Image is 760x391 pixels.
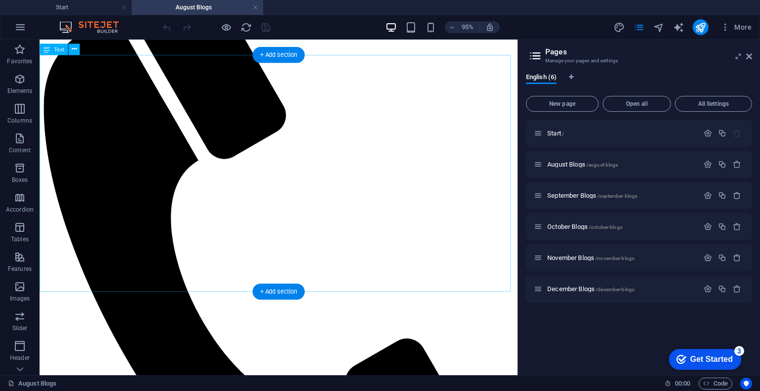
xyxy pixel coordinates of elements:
[733,254,741,262] div: Remove
[544,161,699,168] div: August Blogs/august-blogs
[547,130,564,137] span: Click to open page
[733,191,741,200] div: Remove
[704,254,712,262] div: Settings
[597,193,637,199] span: /september-blogs
[718,191,726,200] div: Duplicate
[589,224,622,230] span: /october-blogs
[544,192,699,199] div: September Blogs/september-blogs
[675,96,752,112] button: All Settings
[530,101,594,107] span: New page
[586,162,618,168] span: /august-blogs
[526,71,557,85] span: English (6)
[547,161,618,168] span: Click to open page
[718,285,726,293] div: Duplicate
[718,222,726,231] div: Duplicate
[27,11,69,20] div: Get Started
[607,101,666,107] span: Open all
[547,223,622,230] span: Click to open page
[545,56,732,65] h3: Manage your pages and settings
[132,2,263,13] h4: August Blogs
[603,96,671,112] button: Open all
[544,286,699,292] div: December Blogs/december-blogs
[526,96,599,112] button: New page
[547,254,634,261] span: Click to open page
[547,192,637,199] span: Click to open page
[733,160,741,169] div: Remove
[596,287,634,292] span: /december-blogs
[562,131,564,136] span: /
[544,130,699,136] div: Start/
[544,223,699,230] div: October Blogs/october-blogs
[704,285,712,293] div: Settings
[733,222,741,231] div: Remove
[71,2,81,12] div: 3
[704,129,712,137] div: Settings
[704,160,712,169] div: Settings
[718,254,726,262] div: Duplicate
[595,256,634,261] span: /november-blogs
[733,285,741,293] div: Remove
[733,129,741,137] div: The startpage cannot be deleted
[526,73,752,92] div: Language Tabs
[679,101,748,107] span: All Settings
[704,222,712,231] div: Settings
[718,160,726,169] div: Duplicate
[704,191,712,200] div: Settings
[544,255,699,261] div: November Blogs/november-blogs
[545,47,752,56] h2: Pages
[547,285,634,293] span: Click to open page
[5,5,78,26] div: Get Started 3 items remaining, 40% complete
[718,129,726,137] div: Duplicate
